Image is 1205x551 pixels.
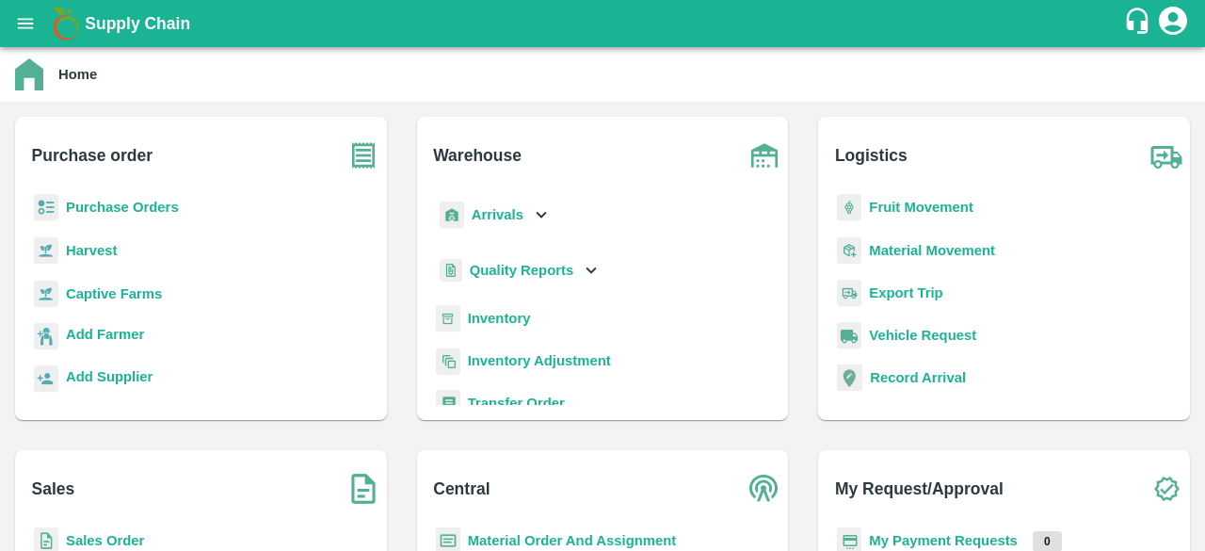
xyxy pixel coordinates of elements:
[34,365,58,393] img: supplier
[66,243,117,258] a: Harvest
[436,305,460,332] img: whInventory
[34,323,58,350] img: farmer
[835,476,1004,502] b: My Request/Approval
[869,328,976,343] a: Vehicle Request
[1123,7,1156,41] div: customer-support
[1143,465,1190,512] img: check
[66,324,144,349] a: Add Farmer
[1143,132,1190,179] img: truck
[468,353,611,368] a: Inventory Adjustment
[433,142,522,169] b: Warehouse
[468,396,565,411] a: Transfer Order
[340,465,387,512] img: soSales
[32,476,75,502] b: Sales
[436,390,460,417] img: whTransfer
[436,194,553,236] div: Arrivals
[58,67,97,82] b: Home
[440,259,462,283] img: qualityReport
[15,58,43,90] img: home
[837,280,861,307] img: delivery
[433,476,490,502] b: Central
[870,370,966,385] a: Record Arrival
[869,285,942,300] a: Export Trip
[34,280,58,308] img: harvest
[66,369,153,384] b: Add Supplier
[837,194,861,221] img: fruit
[869,200,973,215] a: Fruit Movement
[436,251,602,290] div: Quality Reports
[837,236,861,265] img: material
[66,286,162,301] a: Captive Farms
[66,366,153,392] a: Add Supplier
[66,533,144,548] a: Sales Order
[468,311,531,326] a: Inventory
[47,5,85,42] img: logo
[32,142,153,169] b: Purchase order
[472,207,523,222] b: Arrivals
[440,202,464,229] img: whArrival
[741,465,788,512] img: central
[869,533,1018,548] a: My Payment Requests
[340,132,387,179] img: purchase
[85,14,190,33] b: Supply Chain
[34,236,58,265] img: harvest
[835,142,908,169] b: Logistics
[470,263,574,278] b: Quality Reports
[1156,4,1190,43] div: account of current user
[837,365,862,391] img: recordArrival
[741,132,788,179] img: warehouse
[468,533,677,548] a: Material Order And Assignment
[66,200,179,215] a: Purchase Orders
[869,243,995,258] a: Material Movement
[66,327,144,342] b: Add Farmer
[837,322,861,349] img: vehicle
[34,194,58,221] img: reciept
[436,348,460,375] img: inventory
[85,10,1123,37] a: Supply Chain
[4,2,47,45] button: open drawer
